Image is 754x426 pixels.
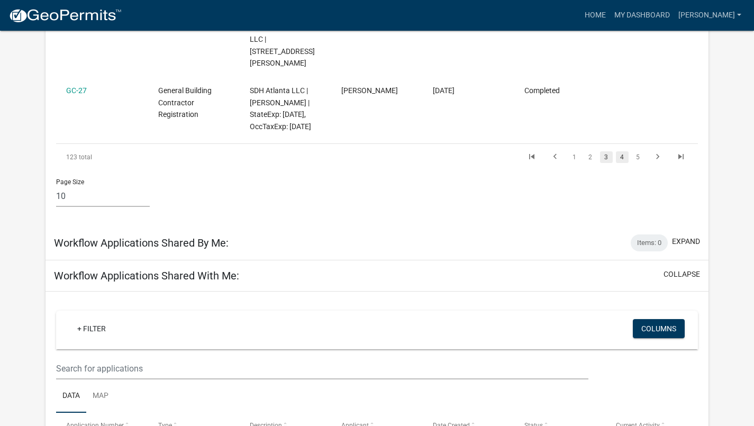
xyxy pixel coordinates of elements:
[433,86,455,95] span: 08/09/2025
[583,148,598,166] li: page 2
[614,148,630,166] li: page 4
[522,151,542,163] a: go to first page
[610,5,674,25] a: My Dashboard
[66,86,87,95] a: GC-27
[341,86,398,95] span: Justin
[648,151,668,163] a: go to next page
[250,86,311,131] span: SDH Atlanta LLC | Justin Adkins | StateExp: 06/30/2026, OccTaxExp: 12/31/2025
[632,151,644,163] a: 5
[567,148,583,166] li: page 1
[158,86,212,119] span: General Building Contractor Registration
[545,151,565,163] a: go to previous page
[671,151,691,163] a: go to last page
[631,234,668,251] div: Items: 0
[86,379,115,413] a: Map
[616,151,629,163] a: 4
[672,236,700,247] button: expand
[56,144,183,170] div: 123 total
[580,5,610,25] a: Home
[674,5,746,25] a: [PERSON_NAME]
[633,319,685,338] button: Columns
[598,148,614,166] li: page 3
[584,151,597,163] a: 2
[56,358,588,379] input: Search for applications
[600,151,613,163] a: 3
[54,237,229,249] h5: Workflow Applications Shared By Me:
[250,11,321,67] span: 106B020 | SDH CENTRAL GEORGIA LLC | 2327 Holly St
[630,148,646,166] li: page 5
[54,269,239,282] h5: Workflow Applications Shared With Me:
[568,151,581,163] a: 1
[56,379,86,413] a: Data
[664,269,700,280] button: collapse
[524,86,560,95] span: Completed
[69,319,114,338] a: + Filter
